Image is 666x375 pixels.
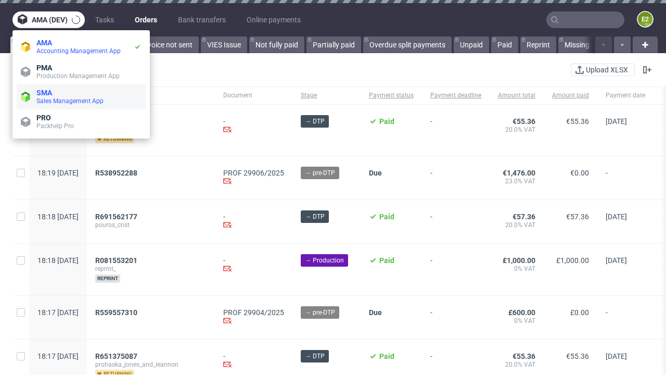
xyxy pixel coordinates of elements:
span: → DTP [305,212,325,221]
span: → pre-DTP [305,308,335,317]
a: Paid [491,36,518,53]
span: €55.36 [513,117,535,126]
span: €1,476.00 [503,169,535,177]
span: - [430,213,481,231]
div: - [223,117,284,135]
span: - [430,308,481,327]
span: 18:17 [DATE] [37,308,79,317]
span: 18:18 [DATE] [37,256,79,265]
span: Payment status [369,91,414,100]
span: [DATE] [606,213,627,221]
span: Payment deadline [430,91,481,100]
a: Online payments [240,11,307,28]
span: prohaska_jones_and_leannon [95,360,207,369]
span: - [430,256,481,283]
span: R081553201 [95,256,137,265]
span: pouros_crist [95,126,207,134]
a: Bank transfers [172,11,232,28]
span: Stage [301,91,352,100]
span: 23.0% VAT [498,177,535,185]
div: - [223,256,284,274]
span: PRO [36,114,51,122]
span: Production Management App [36,72,120,80]
a: Orders [129,11,163,28]
a: PROPackhelp Pro [17,109,146,134]
span: Payment date [606,91,645,100]
div: - [223,352,284,370]
span: reprint [95,274,120,283]
span: €55.36 [566,352,589,360]
span: Due [369,169,382,177]
span: returning [95,135,134,143]
span: - [430,117,481,143]
a: Unpaid [454,36,489,53]
span: 20.0% VAT [498,360,535,369]
span: R691562177 [95,213,137,221]
a: Tasks [89,11,120,28]
span: €0.00 [570,169,589,177]
span: - [606,169,645,187]
span: 20.0% VAT [498,126,535,134]
a: SMASales Management App [17,84,146,109]
a: PMAProduction Management App [17,59,146,84]
span: Order ID [95,91,207,100]
span: 20.0% VAT [498,221,535,229]
span: SMA [36,89,52,97]
span: - [430,169,481,187]
a: PROF 29906/2025 [223,169,284,177]
span: → DTP [305,352,325,361]
span: R538952288 [95,169,137,177]
span: Paid [379,213,394,221]
a: Not fully paid [249,36,304,53]
span: €57.36 [513,213,535,221]
span: AMA [36,39,52,47]
span: €55.36 [566,117,589,126]
span: [DATE] [606,256,627,265]
span: → pre-DTP [305,168,335,178]
span: [DATE] [606,352,627,360]
span: Upload XLSX [584,66,630,73]
span: £1,000.00 [503,256,535,265]
button: ama (dev) [12,11,85,28]
a: Overdue split payments [363,36,452,53]
a: Invoice not sent [135,36,199,53]
a: R538952288 [95,169,139,177]
a: R651375087 [95,352,139,360]
span: [DATE] [606,117,627,126]
span: pouros_crist [95,221,207,229]
span: €55.36 [513,352,535,360]
span: £1,000.00 [556,256,589,265]
span: R651375087 [95,352,137,360]
span: €57.36 [566,213,589,221]
span: 0% VAT [498,265,535,273]
a: Partially paid [306,36,361,53]
span: £0.00 [570,308,589,317]
span: Paid [379,256,394,265]
a: PROF 29904/2025 [223,308,284,317]
span: Paid [379,117,394,126]
span: Sales Management App [36,97,104,105]
span: 18:18 [DATE] [37,213,79,221]
a: R691562177 [95,213,139,221]
span: Amount total [498,91,535,100]
span: PMA [36,64,52,72]
span: R559557310 [95,308,137,317]
span: Document [223,91,284,100]
span: 0% VAT [498,317,535,325]
figcaption: e2 [638,12,652,27]
a: Missing invoice [558,36,620,53]
span: Amount paid [552,91,589,100]
a: Reprint [520,36,556,53]
span: Accounting Management App [36,47,121,55]
button: Upload XLSX [571,64,635,76]
span: Due [369,308,382,317]
span: 18:17 [DATE] [37,352,79,360]
a: R081553201 [95,256,139,265]
span: Paid [379,352,394,360]
a: All [10,36,40,53]
span: ama (dev) [32,16,68,23]
span: Packhelp Pro [36,122,74,130]
a: R559557310 [95,308,139,317]
span: - [606,308,645,327]
a: VIES Issue [201,36,247,53]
